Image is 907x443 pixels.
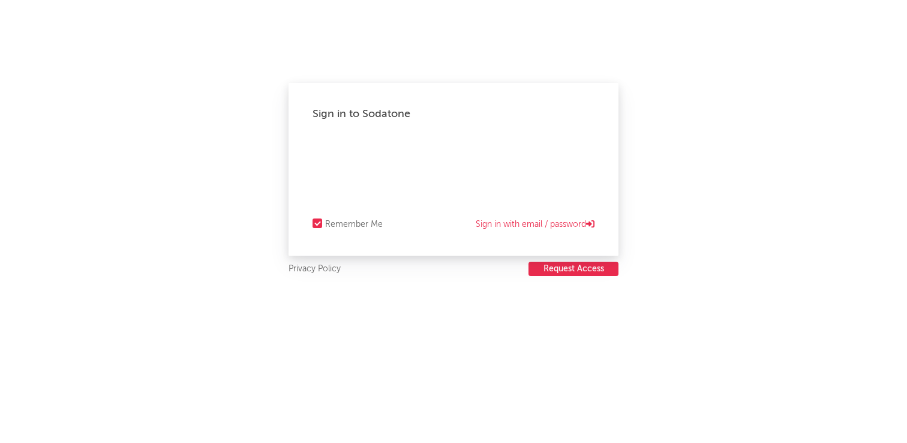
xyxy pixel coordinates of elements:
a: Sign in with email / password [476,217,594,232]
div: Remember Me [325,217,383,232]
div: Sign in to Sodatone [313,107,594,121]
button: Request Access [528,262,618,276]
a: Privacy Policy [289,262,341,277]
